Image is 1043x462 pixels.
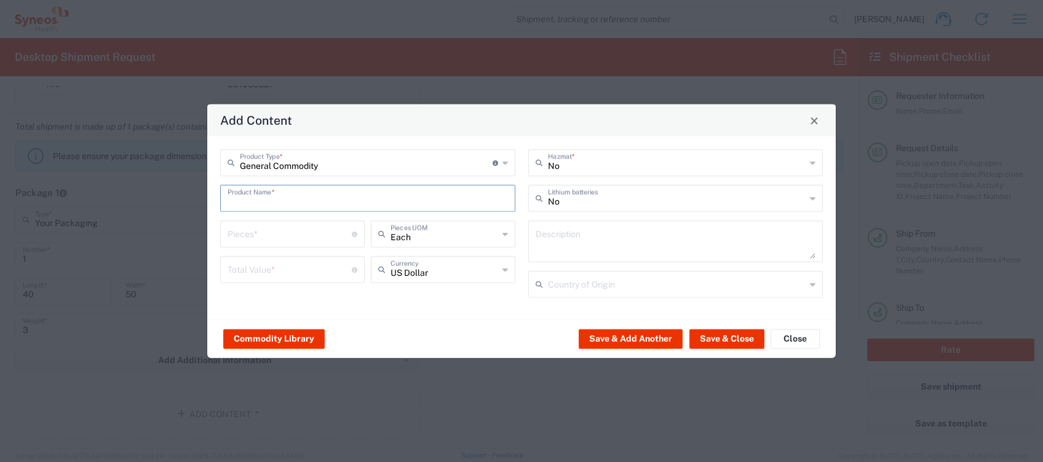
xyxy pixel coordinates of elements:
button: Save & Add Another [579,329,683,348]
button: Close [771,329,820,348]
button: Close [806,112,823,129]
button: Commodity Library [223,329,325,348]
button: Save & Close [689,329,764,348]
h4: Add Content [220,111,292,129]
